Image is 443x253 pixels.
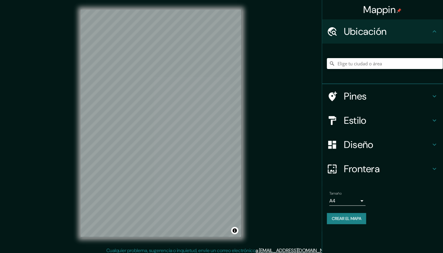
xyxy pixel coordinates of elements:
[344,114,431,126] h4: Estilo
[344,163,431,175] h4: Frontera
[231,227,238,234] button: Alternar atribución
[329,191,342,196] label: Tamaño
[322,19,443,44] div: Ubicación
[329,196,366,206] div: A4
[322,108,443,133] div: Estilo
[344,25,431,38] h4: Ubicación
[397,8,402,13] img: pin-icon.png
[322,133,443,157] div: Diseño
[344,90,431,102] h4: Pines
[322,84,443,108] div: Pines
[344,139,431,151] h4: Diseño
[332,215,361,222] font: Crear el mapa
[364,3,396,16] font: Mappin
[81,10,241,237] canvas: Mapa
[322,157,443,181] div: Frontera
[327,58,443,69] input: Elige tu ciudad o área
[327,213,366,224] button: Crear el mapa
